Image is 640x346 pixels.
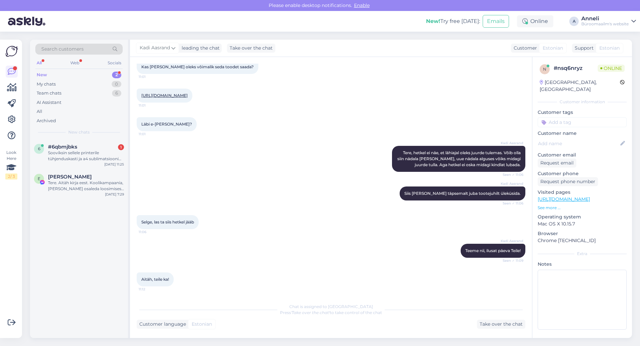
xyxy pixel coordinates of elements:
span: E [38,176,40,181]
span: #6qbmjbks [48,144,77,150]
p: Customer tags [538,109,627,116]
span: 6 [38,146,40,151]
div: All [35,59,43,67]
span: Press to take control of the chat [280,310,382,315]
div: [GEOGRAPHIC_DATA], [GEOGRAPHIC_DATA] [540,79,620,93]
img: Askly Logo [5,45,18,58]
i: 'Take over the chat' [291,310,330,315]
p: Visited pages [538,189,627,196]
div: 0 [112,81,121,88]
div: Sooviksin sellele printerile tühjenduskasti ja a4 sublimatsiooni paberit ning tinte EPSON SureCol... [48,150,124,162]
div: Look Here [5,150,17,179]
span: Search customers [41,46,84,53]
span: Siis [PERSON_NAME] täpsemalt juba tootejuhilt üleküsida. [404,191,521,196]
span: Seen ✓ 11:06 [498,172,523,177]
span: Läbi e-[PERSON_NAME]? [141,122,192,127]
span: Enable [352,2,372,8]
div: Tere. Aitäh kirja eest. Koolikampaania, [PERSON_NAME] osaleda loosimises, lõppes tõesti 6.09. Hea... [48,180,124,192]
a: AnneliBüroomaailm's website [581,16,636,27]
div: Support [572,45,594,52]
span: 11:01 [139,74,164,79]
span: New chats [68,129,90,135]
span: Kadi Aasrand [140,44,170,52]
span: Kadi Aasrand [498,238,523,243]
div: Socials [106,59,123,67]
p: Customer name [538,130,627,137]
div: 2 [112,72,121,78]
p: Customer email [538,152,627,159]
p: Mac OS X 10.15.7 [538,220,627,227]
span: Eva-Maria Virnas [48,174,92,180]
b: New! [426,18,440,24]
a: [URL][DOMAIN_NAME] [141,93,188,98]
div: Customer language [137,321,186,328]
span: n [543,67,546,72]
div: AI Assistant [37,99,61,106]
p: Chrome [TECHNICAL_ID] [538,237,627,244]
span: 11:06 [139,229,164,234]
div: Take over the chat [477,320,525,329]
p: See more ... [538,205,627,211]
span: Kadi Aasrand [498,141,523,146]
span: 11:01 [139,132,164,137]
p: Notes [538,261,627,268]
div: My chats [37,81,56,88]
span: Kadi Aasrand [498,181,523,186]
div: Team chats [37,90,61,97]
div: [DATE] 7:29 [105,192,124,197]
div: Web [69,59,81,67]
span: Tere, hetkel ei näe, et lähiajal oleks juurde tulemas. Võib olla siin nädala [PERSON_NAME], uue n... [397,150,522,167]
div: [DATE] 11:25 [104,162,124,167]
div: 2 / 3 [5,173,17,179]
div: Request phone number [538,177,598,186]
div: Request email [538,159,576,168]
span: Seen ✓ 11:06 [498,201,523,206]
span: Estonian [543,45,563,52]
button: Emails [483,15,509,28]
input: Add name [538,140,619,147]
div: leading the chat [179,45,220,52]
div: Take over the chat [227,44,275,53]
span: Seen ✓ 11:09 [498,258,523,263]
div: Archived [37,118,56,124]
div: New [37,72,47,78]
div: # nsq6nryz [554,64,598,72]
div: Online [517,15,553,27]
div: All [37,108,42,115]
span: 11:12 [139,287,164,292]
span: 11:01 [139,103,164,108]
div: Büroomaailm's website [581,21,629,27]
div: Try free [DATE]: [426,17,480,25]
div: A [569,17,579,26]
span: Selge, las ta siis hetkel jääb [141,219,194,224]
span: Online [598,65,625,72]
span: Aitäh, teile ka! [141,277,169,282]
div: Customer information [538,99,627,105]
div: Anneli [581,16,629,21]
div: Extra [538,251,627,257]
p: Browser [538,230,627,237]
div: 1 [118,144,124,150]
input: Add a tag [538,117,627,127]
p: Operating system [538,213,627,220]
div: 6 [112,90,121,97]
span: Estonian [599,45,620,52]
span: Chat is assigned to [GEOGRAPHIC_DATA] [289,304,373,309]
a: [URL][DOMAIN_NAME] [538,196,590,202]
span: Teeme nii, ilusat päeva Teile! [465,248,521,253]
div: Customer [511,45,537,52]
p: Customer phone [538,170,627,177]
span: Estonian [192,321,212,328]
